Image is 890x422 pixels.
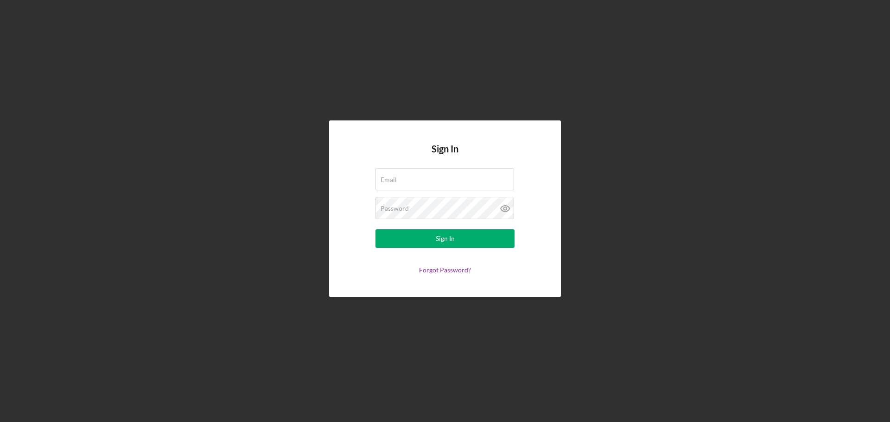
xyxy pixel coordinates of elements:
[375,229,515,248] button: Sign In
[381,176,397,183] label: Email
[381,205,409,212] label: Password
[419,266,471,274] a: Forgot Password?
[436,229,455,248] div: Sign In
[432,144,458,168] h4: Sign In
